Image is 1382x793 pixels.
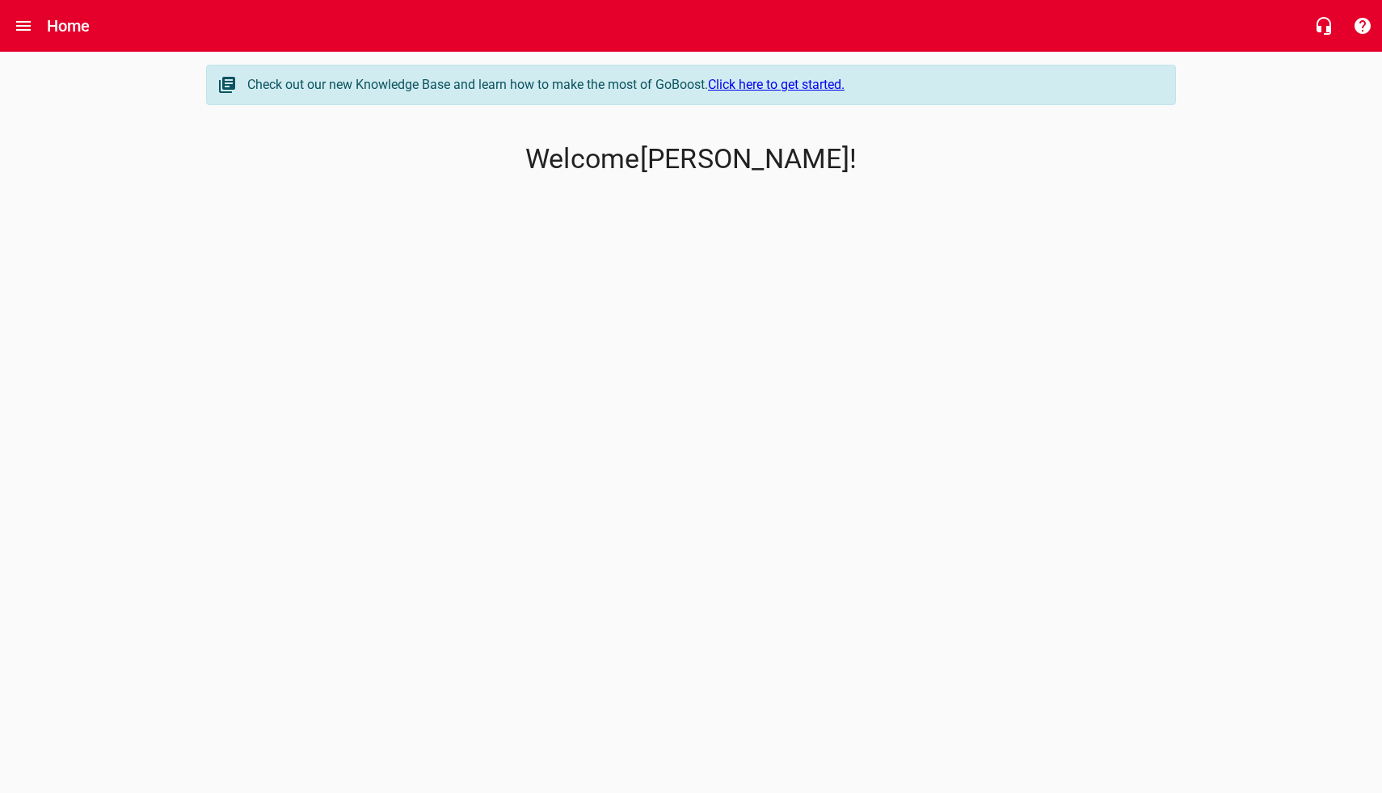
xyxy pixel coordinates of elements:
div: Check out our new Knowledge Base and learn how to make the most of GoBoost. [247,75,1159,95]
a: Click here to get started. [708,77,845,92]
button: Open drawer [4,6,43,45]
button: Support Portal [1343,6,1382,45]
button: Live Chat [1304,6,1343,45]
p: Welcome [PERSON_NAME] ! [206,143,1176,175]
h6: Home [47,13,91,39]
